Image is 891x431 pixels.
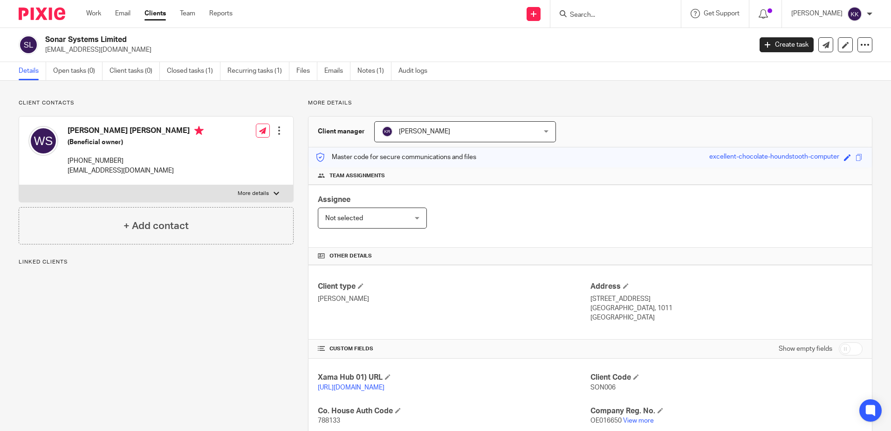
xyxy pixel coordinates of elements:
a: Audit logs [398,62,434,80]
img: Pixie [19,7,65,20]
h4: Company Reg. No. [590,406,863,416]
h5: (Beneficial owner) [68,138,204,147]
h4: Co. House Auth Code [318,406,590,416]
p: [EMAIL_ADDRESS][DOMAIN_NAME] [45,45,746,55]
p: [PERSON_NAME] [791,9,843,18]
a: [URL][DOMAIN_NAME] [318,384,384,391]
label: Show empty fields [779,344,832,354]
a: Create task [760,37,814,52]
a: Emails [324,62,350,80]
h4: Client Code [590,373,863,382]
a: Closed tasks (1) [167,62,220,80]
h4: + Add contact [123,219,189,233]
img: svg%3E [28,126,58,156]
div: excellent-chocolate-houndstooth-computer [709,152,839,163]
span: Other details [329,252,372,260]
span: OE016650 [590,417,622,424]
a: Open tasks (0) [53,62,103,80]
a: Reports [209,9,233,18]
a: Files [296,62,317,80]
a: Notes (1) [357,62,391,80]
a: Clients [144,9,166,18]
p: Client contacts [19,99,294,107]
h2: Sonar Systems Limited [45,35,605,45]
h4: [PERSON_NAME] [PERSON_NAME] [68,126,204,138]
i: Primary [194,126,204,135]
img: svg%3E [847,7,862,21]
p: [PHONE_NUMBER] [68,156,204,166]
span: [PERSON_NAME] [399,128,450,135]
a: Recurring tasks (1) [227,62,289,80]
p: [GEOGRAPHIC_DATA], 1011 [590,304,863,313]
h4: Xama Hub 01) URL [318,373,590,382]
p: [STREET_ADDRESS] [590,294,863,304]
p: Linked clients [19,258,294,266]
img: svg%3E [382,126,393,137]
input: Search [569,11,653,20]
img: svg%3E [19,35,38,55]
p: [GEOGRAPHIC_DATA] [590,313,863,322]
a: Email [115,9,130,18]
p: More details [238,190,269,197]
a: View more [623,417,654,424]
h4: Client type [318,282,590,292]
p: Master code for secure communications and files [315,153,476,162]
h3: Client manager [318,127,365,136]
span: SON006 [590,384,616,391]
h4: Address [590,282,863,292]
span: Team assignments [329,172,385,180]
span: Not selected [325,215,363,222]
a: Team [180,9,195,18]
a: Details [19,62,46,80]
p: More details [308,99,872,107]
a: Work [86,9,101,18]
span: 788133 [318,417,340,424]
span: Get Support [704,10,740,17]
h4: CUSTOM FIELDS [318,345,590,353]
p: [EMAIL_ADDRESS][DOMAIN_NAME] [68,166,204,175]
p: [PERSON_NAME] [318,294,590,304]
span: Assignee [318,196,350,203]
a: Client tasks (0) [110,62,160,80]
